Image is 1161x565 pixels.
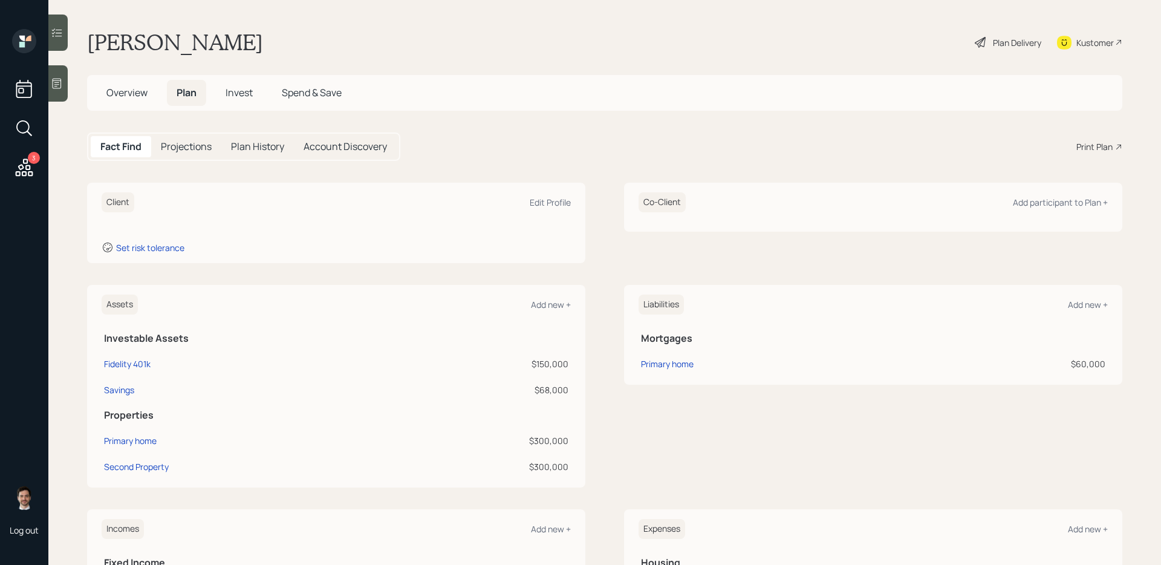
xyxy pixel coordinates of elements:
[177,86,197,99] span: Plan
[10,524,39,536] div: Log out
[391,434,568,447] div: $300,000
[104,384,134,396] div: Savings
[102,192,134,212] h6: Client
[102,295,138,315] h6: Assets
[282,86,342,99] span: Spend & Save
[641,358,694,370] div: Primary home
[531,523,571,535] div: Add new +
[391,358,568,370] div: $150,000
[639,295,684,315] h6: Liabilities
[920,358,1105,370] div: $60,000
[641,333,1105,344] h5: Mortgages
[639,519,685,539] h6: Expenses
[1068,299,1108,310] div: Add new +
[1076,140,1113,153] div: Print Plan
[1068,523,1108,535] div: Add new +
[100,141,141,152] h5: Fact Find
[639,192,686,212] h6: Co-Client
[391,460,568,473] div: $300,000
[102,519,144,539] h6: Incomes
[391,384,568,396] div: $68,000
[226,86,253,99] span: Invest
[104,434,157,447] div: Primary home
[231,141,284,152] h5: Plan History
[161,141,212,152] h5: Projections
[106,86,148,99] span: Overview
[28,152,40,164] div: 3
[104,460,169,473] div: Second Property
[993,36,1041,49] div: Plan Delivery
[530,197,571,208] div: Edit Profile
[104,410,568,421] h5: Properties
[1013,197,1108,208] div: Add participant to Plan +
[104,333,568,344] h5: Investable Assets
[116,242,184,253] div: Set risk tolerance
[12,486,36,510] img: jonah-coleman-headshot.png
[87,29,263,56] h1: [PERSON_NAME]
[531,299,571,310] div: Add new +
[1076,36,1114,49] div: Kustomer
[304,141,387,152] h5: Account Discovery
[104,358,151,370] div: Fidelity 401k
